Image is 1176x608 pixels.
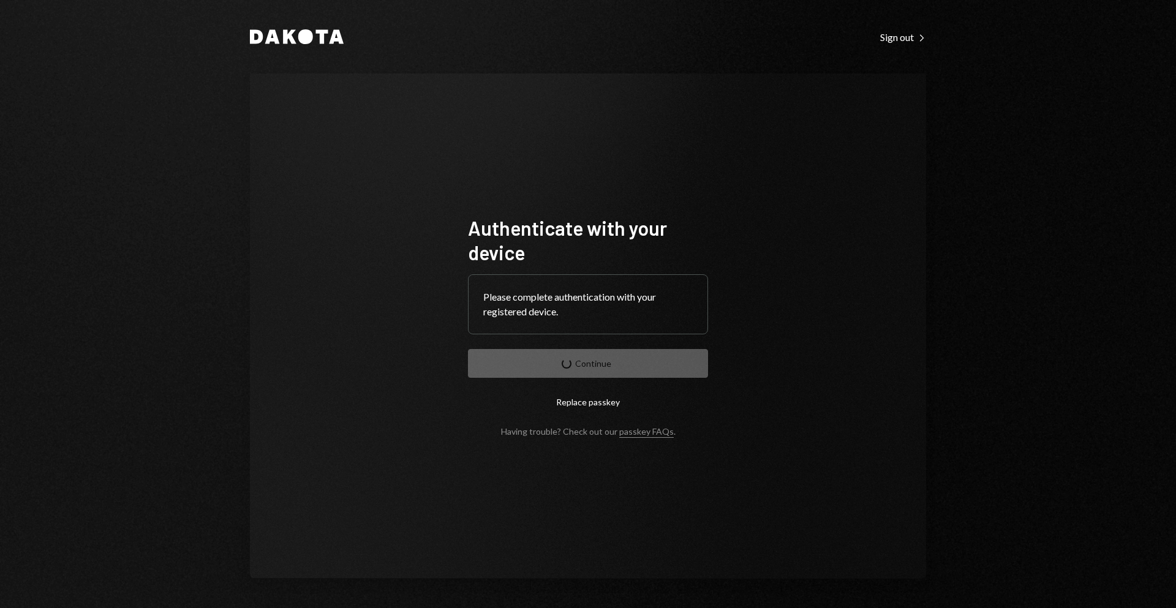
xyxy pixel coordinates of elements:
div: Having trouble? Check out our . [501,426,676,437]
h1: Authenticate with your device [468,216,708,265]
div: Sign out [880,31,926,43]
a: passkey FAQs [619,426,674,438]
div: Please complete authentication with your registered device. [483,290,693,319]
a: Sign out [880,30,926,43]
button: Replace passkey [468,388,708,416]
